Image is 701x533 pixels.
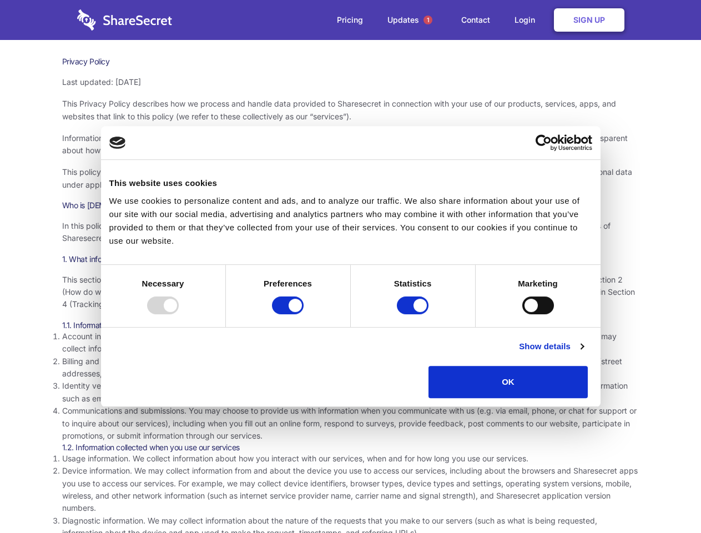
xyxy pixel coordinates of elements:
span: Billing and payment information. In order to purchase a service, you may need to provide us with ... [62,356,622,378]
a: Sign Up [554,8,624,32]
a: Show details [519,340,583,353]
span: Communications and submissions. You may choose to provide us with information when you communicat... [62,406,637,440]
span: This Privacy Policy describes how we process and handle data provided to Sharesecret in connectio... [62,99,616,120]
span: In this policy, “Sharesecret,” “we,” “us,” and “our” refer to Sharesecret Inc., a U.S. company. S... [62,221,611,243]
a: Usercentrics Cookiebot - opens in a new window [495,134,592,151]
a: Contact [450,3,501,37]
strong: Statistics [394,279,432,288]
span: 1.2. Information collected when you use our services [62,443,240,452]
strong: Necessary [142,279,184,288]
h1: Privacy Policy [62,57,639,67]
span: Who is [DEMOGRAPHIC_DATA]? [62,200,173,210]
span: Information security and privacy are at the heart of what Sharesecret values and promotes as a co... [62,133,628,155]
span: Account information. Our services generally require you to create an account before you can acces... [62,331,617,353]
a: Login [503,3,552,37]
span: 1.1. Information you provide to us [62,320,174,330]
span: This policy uses the term “personal data” to refer to information that is related to an identifie... [62,167,632,189]
p: Last updated: [DATE] [62,76,639,88]
img: logo [109,137,126,149]
span: Identity verification information. Some services require you to verify your identity as part of c... [62,381,628,403]
strong: Preferences [264,279,312,288]
span: Usage information. We collect information about how you interact with our services, when and for ... [62,454,528,463]
span: Device information. We may collect information from and about the device you use to access our se... [62,466,638,512]
strong: Marketing [518,279,558,288]
div: We use cookies to personalize content and ads, and to analyze our traffic. We also share informat... [109,194,592,248]
span: 1 [423,16,432,24]
span: 1. What information do we collect about you? [62,254,215,264]
button: OK [428,366,588,398]
a: Pricing [326,3,374,37]
img: logo-wordmark-white-trans-d4663122ce5f474addd5e946df7df03e33cb6a1c49d2221995e7729f52c070b2.svg [77,9,172,31]
div: This website uses cookies [109,177,592,190]
span: This section describes the various types of information we collect from and about you. To underst... [62,275,635,309]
